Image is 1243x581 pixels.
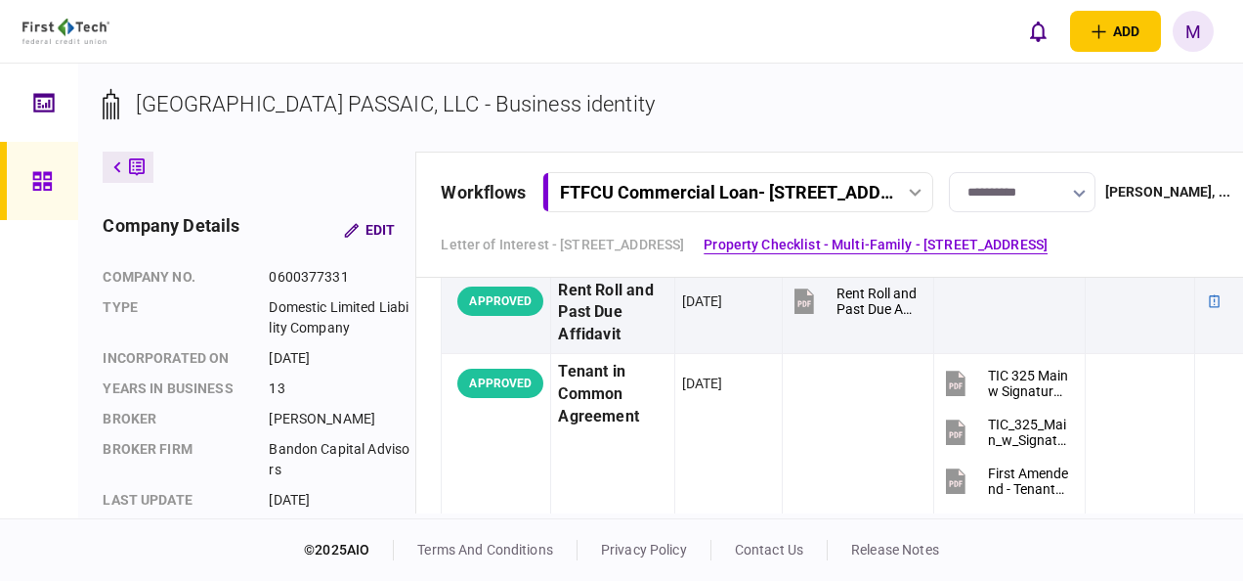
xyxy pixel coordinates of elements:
div: Domestic Limited Liability Company [269,297,410,338]
div: workflows [441,179,526,205]
div: First Amendend - Tenants in Common Agreement - 325 Main Street, Little Ferry (updated 7-28) - sig... [988,466,1068,497]
div: [PERSON_NAME] [269,409,410,429]
div: Tenant in Common Agreement [558,361,666,428]
div: [DATE] [682,291,723,311]
div: TIC 325 Main w Signatures.pdf [988,368,1068,399]
div: © 2025 AIO [304,540,394,560]
div: 13 [269,379,410,399]
div: Broker [103,409,249,429]
div: [GEOGRAPHIC_DATA] PASSAIC, LLC - Business identity [136,88,655,120]
button: open adding identity options [1070,11,1161,52]
div: Bandon Capital Advisors [269,439,410,480]
div: company details [103,212,239,247]
div: Rent Roll and Past Due Affidavit [558,280,666,347]
div: Rent Roll and Past Due Affidavit - Fillable.pdf [836,286,917,317]
button: Rent Roll and Past Due Affidavit - Fillable.pdf [790,280,917,324]
a: Property Checklist - Multi-Family - [STREET_ADDRESS] [704,235,1048,255]
button: FTFCU Commercial Loan- [STREET_ADDRESS] [542,172,933,212]
a: Letter of Interest - [STREET_ADDRESS] [441,235,684,255]
div: 0600377331 [269,267,410,288]
button: M [1173,11,1214,52]
div: TIC_325_Main_w_Signatures.pdf [988,417,1068,448]
div: [PERSON_NAME] , ... [1105,182,1230,202]
img: client company logo [22,19,109,44]
button: Edit [328,212,410,247]
div: last update [103,490,249,511]
button: open notifications list [1017,11,1058,52]
button: TIC_325_Main_w_Signatures.pdf [941,410,1068,454]
div: incorporated on [103,348,249,369]
button: First Amendend - Tenants in Common Agreement - 325 Main Street, Little Ferry (updated 7-28) - sig... [941,459,1068,503]
div: broker firm [103,439,249,480]
button: TIC 325 Main w Signatures.pdf [941,361,1068,405]
a: contact us [735,542,803,558]
div: [DATE] [682,374,723,393]
div: years in business [103,379,249,399]
div: Type [103,297,249,338]
div: FTFCU Commercial Loan - [STREET_ADDRESS] [560,182,893,202]
a: release notes [851,542,939,558]
div: company no. [103,267,249,288]
div: APPROVED [457,287,543,316]
div: [DATE] [269,490,410,511]
a: privacy policy [601,542,687,558]
a: terms and conditions [417,542,553,558]
div: [DATE] [269,348,410,369]
div: APPROVED [457,369,543,398]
